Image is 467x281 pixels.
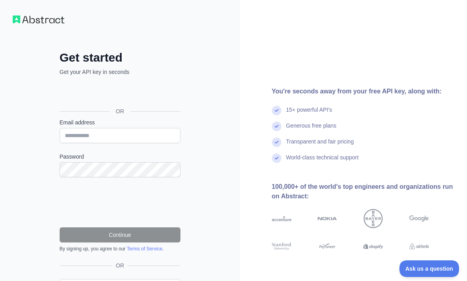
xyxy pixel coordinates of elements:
div: Sign in with Google. Opens in new tab [60,85,179,102]
span: OR [109,107,130,115]
p: Get your API key in seconds [60,68,180,76]
div: Generous free plans [286,122,337,138]
img: shopify [363,242,383,252]
label: Password [60,153,180,161]
img: nokia [318,209,337,228]
img: airbnb [409,242,429,252]
span: OR [112,262,127,269]
img: check mark [272,153,281,163]
iframe: Toggle Customer Support [399,260,459,277]
img: Workflow [13,16,64,23]
img: google [409,209,429,228]
div: 100,000+ of the world's top engineers and organizations run on Abstract: [272,182,455,201]
img: check mark [272,138,281,147]
img: check mark [272,122,281,131]
button: Continue [60,227,180,242]
img: stanford university [272,242,291,252]
a: Terms of Service [127,246,162,252]
div: World-class technical support [286,153,359,169]
img: check mark [272,106,281,115]
label: Email address [60,118,180,126]
iframe: reCAPTCHA [60,187,180,218]
iframe: Sign in with Google Button [56,85,183,102]
div: Transparent and fair pricing [286,138,354,153]
div: 15+ powerful API's [286,106,332,122]
img: accenture [272,209,291,228]
div: You're seconds away from your free API key, along with: [272,87,455,96]
img: payoneer [318,242,337,252]
img: bayer [364,209,383,228]
div: By signing up, you agree to our . [60,246,180,252]
h2: Get started [60,50,180,65]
